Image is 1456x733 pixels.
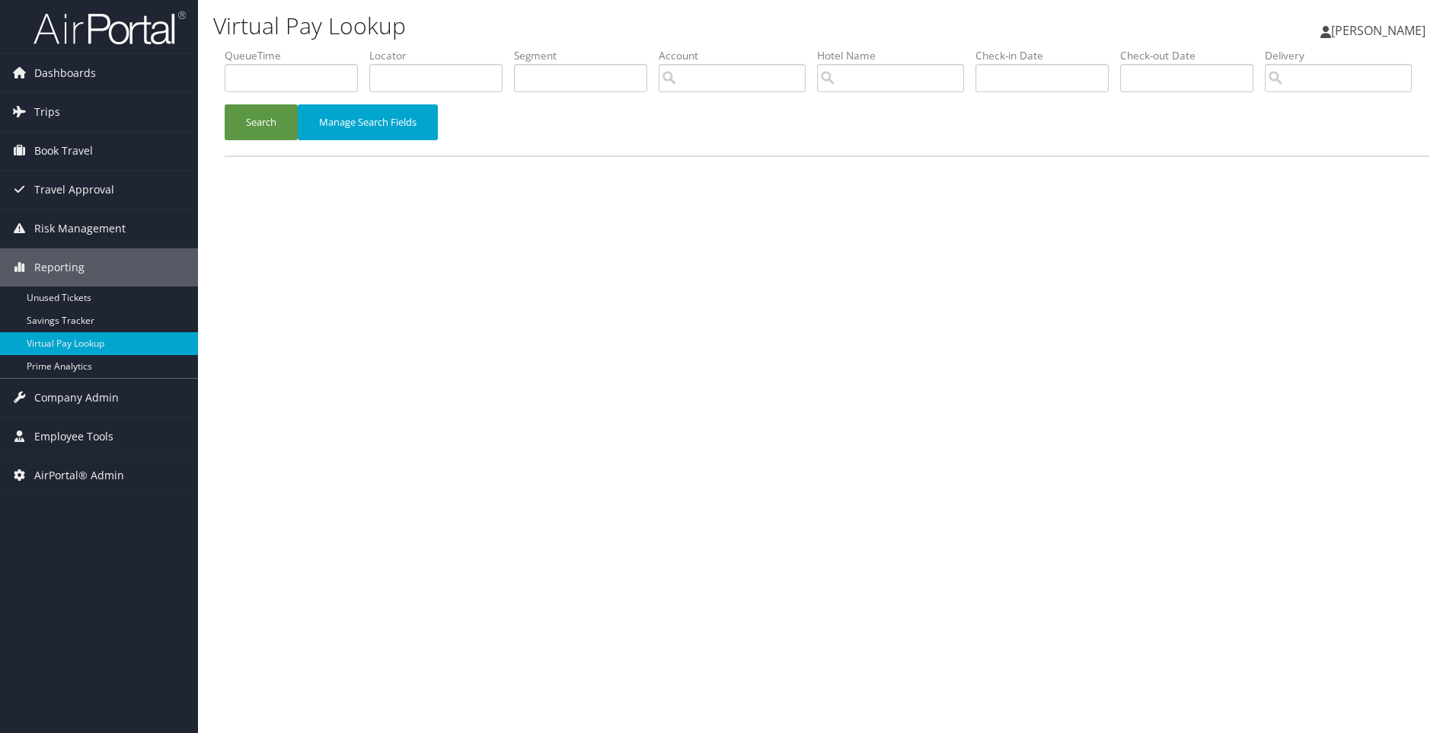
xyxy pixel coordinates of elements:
[1265,48,1423,63] label: Delivery
[975,48,1120,63] label: Check-in Date
[659,48,817,63] label: Account
[34,171,114,209] span: Travel Approval
[514,48,659,63] label: Segment
[34,132,93,170] span: Book Travel
[817,48,975,63] label: Hotel Name
[1120,48,1265,63] label: Check-out Date
[34,248,85,286] span: Reporting
[213,10,1032,42] h1: Virtual Pay Lookup
[225,48,369,63] label: QueueTime
[369,48,514,63] label: Locator
[34,54,96,92] span: Dashboards
[298,104,438,140] button: Manage Search Fields
[34,93,60,131] span: Trips
[34,210,126,248] span: Risk Management
[34,10,186,46] img: airportal-logo.png
[34,379,119,417] span: Company Admin
[225,104,298,140] button: Search
[1331,22,1426,39] span: [PERSON_NAME]
[34,456,124,495] span: AirPortal® Admin
[34,418,113,456] span: Employee Tools
[1320,8,1441,53] a: [PERSON_NAME]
